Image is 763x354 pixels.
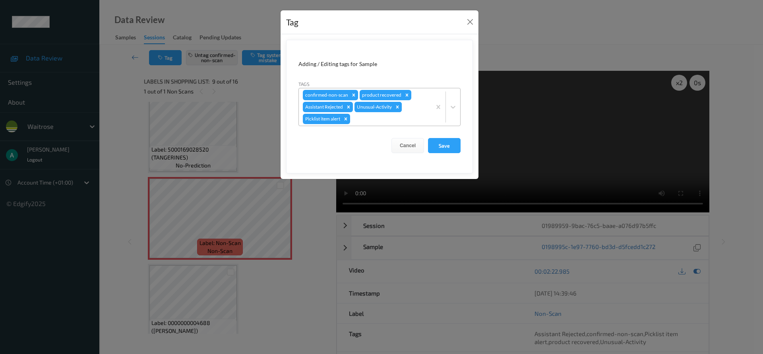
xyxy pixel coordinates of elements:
[349,90,358,100] div: Remove confirmed-non-scan
[465,16,476,27] button: Close
[286,16,298,29] div: Tag
[391,138,424,153] button: Cancel
[303,102,344,112] div: Assistant Rejected
[360,90,403,100] div: product recovered
[298,60,461,68] div: Adding / Editing tags for Sample
[303,114,341,124] div: Picklist item alert
[354,102,393,112] div: Unusual-Activity
[403,90,411,100] div: Remove product recovered
[428,138,461,153] button: Save
[303,90,349,100] div: confirmed-non-scan
[298,80,310,88] label: Tags
[341,114,350,124] div: Remove Picklist item alert
[393,102,402,112] div: Remove Unusual-Activity
[344,102,353,112] div: Remove Assistant Rejected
